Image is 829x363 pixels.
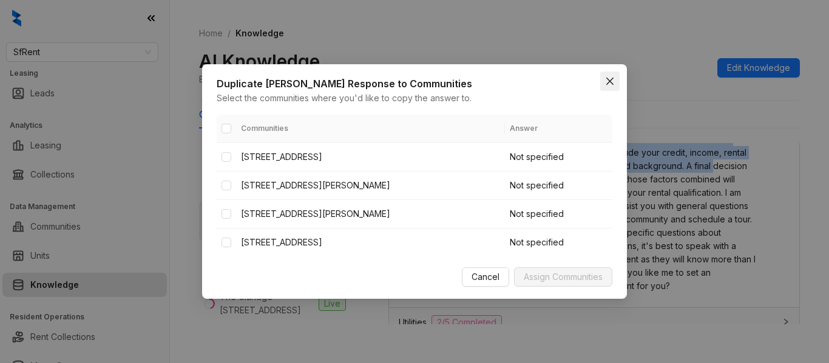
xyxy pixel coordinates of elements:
span: close [605,76,615,86]
div: Duplicate [PERSON_NAME] Response to Communities [217,76,612,92]
th: Communities [236,115,505,143]
button: Assign Communities [514,267,612,287]
div: Select the communities where you'd like to copy the answer to. [217,92,612,105]
th: Answer [505,115,612,143]
span: Cancel [472,270,499,284]
div: Not specified [510,179,607,192]
div: Not specified [510,150,607,164]
div: [STREET_ADDRESS] [241,236,500,249]
div: [STREET_ADDRESS][PERSON_NAME] [241,207,500,221]
div: Not specified [510,207,607,221]
div: [STREET_ADDRESS][PERSON_NAME] [241,179,500,192]
button: Close [600,72,620,91]
div: Not specified [510,236,607,249]
div: [STREET_ADDRESS] [241,150,500,164]
button: Cancel [462,267,509,287]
